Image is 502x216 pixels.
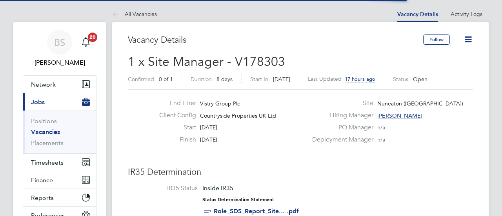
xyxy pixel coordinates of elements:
a: BS[PERSON_NAME] [23,30,96,67]
a: 20 [78,30,94,55]
span: Countryside Properties UK Ltd [200,112,276,119]
span: [DATE] [200,136,217,143]
span: n/a [377,124,385,131]
label: Duration [191,76,212,83]
label: Last Updated [308,75,342,82]
label: Client Config [153,111,196,120]
button: Follow [423,34,450,45]
label: IR35 Status [136,184,198,192]
span: 8 days [216,76,233,83]
button: Timesheets [23,154,96,171]
span: 0 of 1 [159,76,173,83]
a: Positions [31,117,57,125]
button: Network [23,76,96,93]
a: Vacancy Details [397,11,438,18]
span: 17 hours ago [345,76,375,82]
a: All Vacancies [112,11,157,18]
label: PO Manager [307,123,373,132]
span: Inside IR35 [202,184,233,192]
span: Reports [31,194,54,201]
button: Jobs [23,93,96,111]
span: 20 [88,33,97,42]
label: Confirmed [128,76,154,83]
span: [DATE] [273,76,290,83]
h3: IR35 Determination [128,167,473,178]
span: Beth Seddon [23,58,96,67]
span: 1 x Site Manager - V178303 [128,54,285,69]
span: Network [31,81,56,88]
a: Placements [31,139,64,147]
label: Site [307,99,373,107]
span: Open [413,76,427,83]
span: Timesheets [31,159,64,166]
span: [PERSON_NAME] [377,112,422,119]
span: Finance [31,176,53,184]
span: BS [54,37,65,47]
label: Hiring Manager [307,111,373,120]
a: Vacancies [31,128,60,136]
label: Start [153,123,196,132]
div: Jobs [23,111,96,153]
strong: Status Determination Statement [202,197,274,202]
label: Status [393,76,408,83]
button: Reports [23,189,96,206]
label: End Hirer [153,99,196,107]
a: Role_SDS_Report_Site... .pdf [214,207,299,215]
span: n/a [377,136,385,143]
span: Vistry Group Plc [200,100,240,107]
h3: Vacancy Details [128,34,423,46]
a: Activity Logs [451,11,482,18]
span: [DATE] [200,124,217,131]
label: Finish [153,136,196,144]
span: Jobs [31,98,45,106]
label: Start In [250,76,268,83]
button: Finance [23,171,96,189]
label: Deployment Manager [307,136,373,144]
span: Nuneaton ([GEOGRAPHIC_DATA]) [377,100,463,107]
